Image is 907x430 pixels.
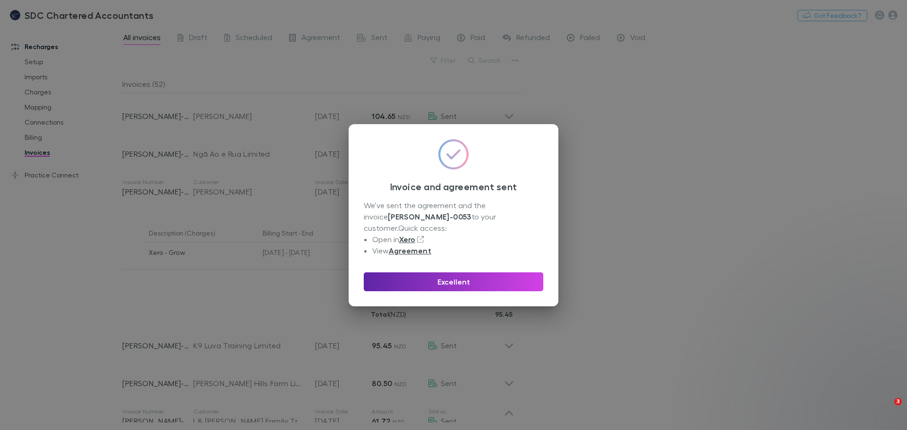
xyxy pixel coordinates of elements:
[372,245,543,256] li: View
[875,398,898,421] iframe: Intercom live chat
[389,246,431,255] a: Agreement
[364,181,543,192] h3: Invoice and agreement sent
[364,200,543,256] div: We’ve sent the agreement and the invoice to your customer. Quick access:
[894,398,902,405] span: 3
[372,234,543,245] li: Open in
[364,272,543,291] button: Excellent
[388,212,471,221] strong: [PERSON_NAME]-0053
[399,235,415,244] a: Xero
[438,139,469,169] img: svg%3e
